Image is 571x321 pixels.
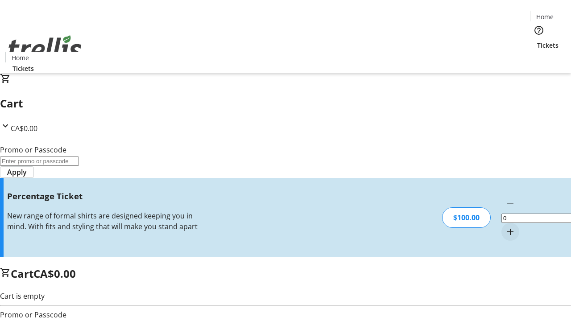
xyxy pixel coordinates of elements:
span: CA$0.00 [11,123,37,133]
span: Home [536,12,554,21]
button: Help [530,21,548,39]
img: Orient E2E Organization nSBodVTfVw's Logo [5,25,85,70]
button: Increment by one [501,223,519,241]
span: Apply [7,167,27,177]
span: Tickets [537,41,559,50]
span: Tickets [12,64,34,73]
a: Home [530,12,559,21]
button: Cart [530,50,548,68]
h3: Percentage Ticket [7,190,202,202]
a: Home [6,53,34,62]
span: Home [12,53,29,62]
div: New range of formal shirts are designed keeping you in mind. With fits and styling that will make... [7,210,202,232]
a: Tickets [5,64,41,73]
div: $100.00 [442,207,491,228]
a: Tickets [530,41,566,50]
span: CA$0.00 [33,266,76,281]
